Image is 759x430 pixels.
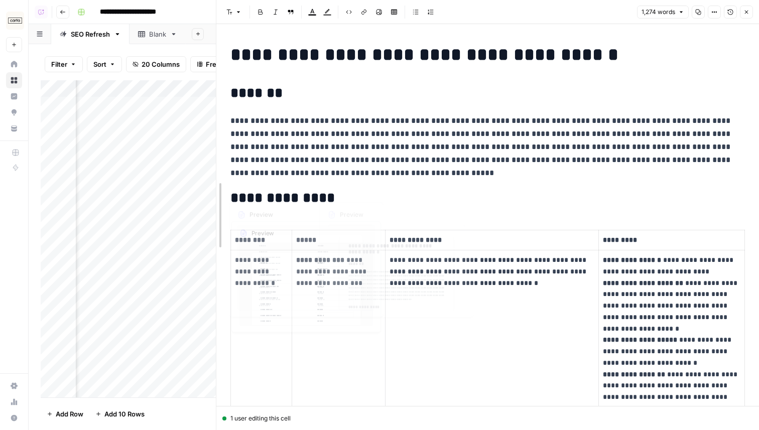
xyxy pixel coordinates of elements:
span: 20 Columns [142,59,180,69]
button: Workspace: Carta [6,8,22,33]
a: Opportunities [6,104,22,120]
span: Add 10 Rows [104,409,145,419]
a: SEO Refresh [51,24,130,44]
button: Add 10 Rows [89,406,151,422]
a: Your Data [6,120,22,136]
a: Insights [6,88,22,104]
button: Help + Support [6,410,22,426]
button: 20 Columns [126,56,186,72]
div: Blank [149,29,166,39]
a: Usage [6,394,22,410]
button: Sort [87,56,122,72]
a: Browse [6,72,22,88]
span: Filter [51,59,67,69]
button: Filter [45,56,83,72]
span: Add Row [56,409,83,419]
span: Sort [93,59,106,69]
a: Home [6,56,22,72]
button: Add Row [41,406,89,422]
div: SEO Refresh [71,29,110,39]
a: Settings [6,378,22,394]
span: Freeze Columns [206,59,258,69]
img: Carta Logo [6,12,24,30]
button: Freeze Columns [190,56,264,72]
a: Blank [130,24,186,44]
